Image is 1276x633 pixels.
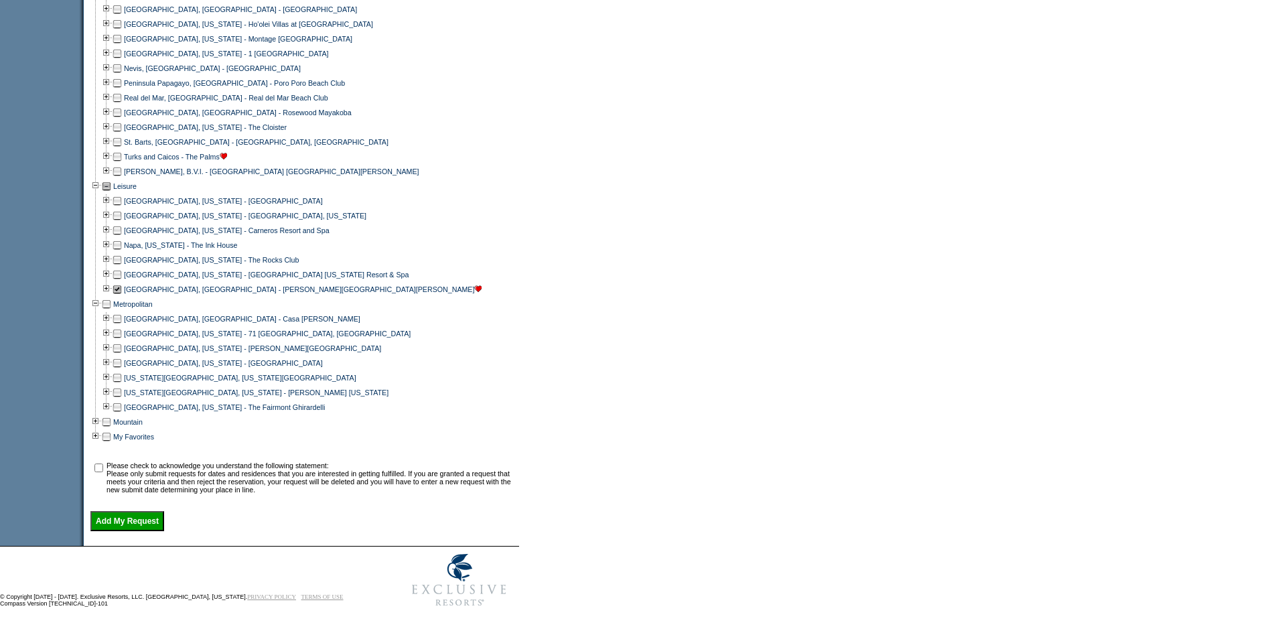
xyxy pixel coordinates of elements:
[124,94,328,102] a: Real del Mar, [GEOGRAPHIC_DATA] - Real del Mar Beach Club
[301,593,344,600] a: TERMS OF USE
[124,212,366,220] a: [GEOGRAPHIC_DATA], [US_STATE] - [GEOGRAPHIC_DATA], [US_STATE]
[113,182,137,190] a: Leisure
[124,315,360,323] a: [GEOGRAPHIC_DATA], [GEOGRAPHIC_DATA] - Casa [PERSON_NAME]
[124,138,388,146] a: St. Barts, [GEOGRAPHIC_DATA] - [GEOGRAPHIC_DATA], [GEOGRAPHIC_DATA]
[124,389,388,397] a: [US_STATE][GEOGRAPHIC_DATA], [US_STATE] - [PERSON_NAME] [US_STATE]
[107,462,514,494] td: Please check to acknowledge you understand the following statement: Please only submit requests f...
[90,511,164,531] input: Add My Request
[113,300,153,308] a: Metropolitan
[113,418,143,426] a: Mountain
[124,226,330,234] a: [GEOGRAPHIC_DATA], [US_STATE] - Carneros Resort and Spa
[399,547,519,614] img: Exclusive Resorts
[124,271,409,279] a: [GEOGRAPHIC_DATA], [US_STATE] - [GEOGRAPHIC_DATA] [US_STATE] Resort & Spa
[124,256,299,264] a: [GEOGRAPHIC_DATA], [US_STATE] - The Rocks Club
[124,344,381,352] a: [GEOGRAPHIC_DATA], [US_STATE] - [PERSON_NAME][GEOGRAPHIC_DATA]
[124,35,352,43] a: [GEOGRAPHIC_DATA], [US_STATE] - Montage [GEOGRAPHIC_DATA]
[474,285,482,292] img: heart11.gif
[124,123,287,131] a: [GEOGRAPHIC_DATA], [US_STATE] - The Cloister
[113,433,154,441] a: My Favorites
[124,20,373,28] a: [GEOGRAPHIC_DATA], [US_STATE] - Ho'olei Villas at [GEOGRAPHIC_DATA]
[247,593,296,600] a: PRIVACY POLICY
[124,5,357,13] a: [GEOGRAPHIC_DATA], [GEOGRAPHIC_DATA] - [GEOGRAPHIC_DATA]
[124,64,301,72] a: Nevis, [GEOGRAPHIC_DATA] - [GEOGRAPHIC_DATA]
[124,50,329,58] a: [GEOGRAPHIC_DATA], [US_STATE] - 1 [GEOGRAPHIC_DATA]
[124,153,227,161] a: Turks and Caicos - The Palms
[124,167,419,175] a: [PERSON_NAME], B.V.I. - [GEOGRAPHIC_DATA] [GEOGRAPHIC_DATA][PERSON_NAME]
[124,109,352,117] a: [GEOGRAPHIC_DATA], [GEOGRAPHIC_DATA] - Rosewood Mayakoba
[124,330,411,338] a: [GEOGRAPHIC_DATA], [US_STATE] - 71 [GEOGRAPHIC_DATA], [GEOGRAPHIC_DATA]
[124,285,482,293] a: [GEOGRAPHIC_DATA], [GEOGRAPHIC_DATA] - [PERSON_NAME][GEOGRAPHIC_DATA][PERSON_NAME]
[124,403,325,411] a: [GEOGRAPHIC_DATA], [US_STATE] - The Fairmont Ghirardelli
[124,374,356,382] a: [US_STATE][GEOGRAPHIC_DATA], [US_STATE][GEOGRAPHIC_DATA]
[220,153,227,159] img: heart11.gif
[124,241,237,249] a: Napa, [US_STATE] - The Ink House
[124,197,323,205] a: [GEOGRAPHIC_DATA], [US_STATE] - [GEOGRAPHIC_DATA]
[124,79,345,87] a: Peninsula Papagayo, [GEOGRAPHIC_DATA] - Poro Poro Beach Club
[124,359,323,367] a: [GEOGRAPHIC_DATA], [US_STATE] - [GEOGRAPHIC_DATA]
